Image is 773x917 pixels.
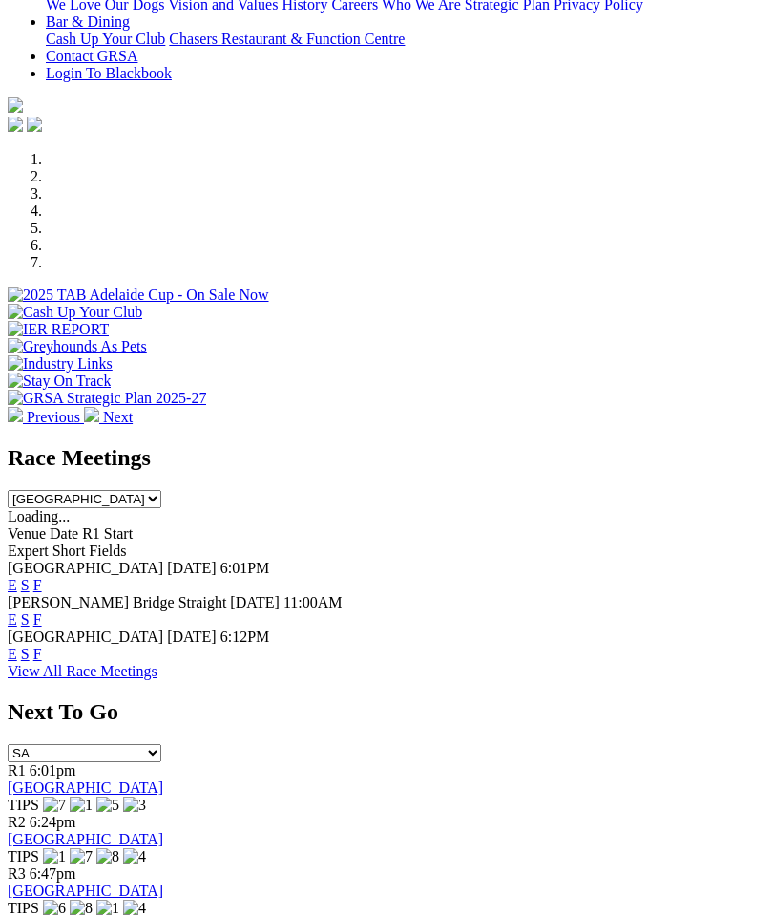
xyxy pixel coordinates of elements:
a: S [21,577,30,593]
span: R1 [8,762,26,778]
span: Previous [27,409,80,425]
img: 8 [96,848,119,865]
span: R1 Start [82,525,133,542]
img: 4 [123,848,146,865]
img: Stay On Track [8,373,111,390]
img: Industry Links [8,355,113,373]
img: GRSA Strategic Plan 2025-27 [8,390,206,407]
span: Short [52,543,86,559]
img: 4 [123,900,146,917]
img: 7 [70,848,93,865]
img: 1 [70,797,93,814]
span: [GEOGRAPHIC_DATA] [8,560,163,576]
div: Bar & Dining [46,31,765,48]
img: 2025 TAB Adelaide Cup - On Sale Now [8,287,269,304]
a: Previous [8,409,84,425]
span: [GEOGRAPHIC_DATA] [8,629,163,645]
a: F [33,611,42,628]
a: [GEOGRAPHIC_DATA] [8,831,163,847]
a: Next [84,409,133,425]
img: twitter.svg [27,117,42,132]
span: Venue [8,525,46,542]
span: Expert [8,543,49,559]
a: E [8,611,17,628]
img: Cash Up Your Club [8,304,142,321]
span: 11:00AM [283,594,343,610]
a: S [21,646,30,662]
span: Loading... [8,508,70,524]
img: facebook.svg [8,117,23,132]
a: Bar & Dining [46,13,130,30]
img: 1 [43,848,66,865]
span: [DATE] [167,629,217,645]
span: [PERSON_NAME] Bridge Straight [8,594,226,610]
h2: Next To Go [8,699,765,725]
img: 8 [70,900,93,917]
a: S [21,611,30,628]
span: TIPS [8,900,39,916]
img: 6 [43,900,66,917]
a: [GEOGRAPHIC_DATA] [8,779,163,796]
a: E [8,646,17,662]
span: TIPS [8,797,39,813]
img: IER REPORT [8,321,109,338]
a: Cash Up Your Club [46,31,165,47]
a: Login To Blackbook [46,65,172,81]
span: 6:01pm [30,762,76,778]
a: Contact GRSA [46,48,137,64]
img: logo-grsa-white.png [8,97,23,113]
span: 6:47pm [30,865,76,882]
span: [DATE] [167,560,217,576]
a: [GEOGRAPHIC_DATA] [8,883,163,899]
img: 5 [96,797,119,814]
span: [DATE] [230,594,280,610]
span: Fields [89,543,126,559]
span: 6:24pm [30,814,76,830]
img: 1 [96,900,119,917]
img: chevron-right-pager-white.svg [84,407,99,422]
span: R3 [8,865,26,882]
h2: Race Meetings [8,445,765,471]
a: Chasers Restaurant & Function Centre [169,31,405,47]
span: Next [103,409,133,425]
span: 6:01PM [220,560,270,576]
img: 7 [43,797,66,814]
a: E [8,577,17,593]
span: R2 [8,814,26,830]
a: F [33,577,42,593]
img: chevron-left-pager-white.svg [8,407,23,422]
a: View All Race Meetings [8,663,157,679]
span: TIPS [8,848,39,864]
span: Date [50,525,78,542]
img: Greyhounds As Pets [8,338,147,355]
img: 3 [123,797,146,814]
span: 6:12PM [220,629,270,645]
a: F [33,646,42,662]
